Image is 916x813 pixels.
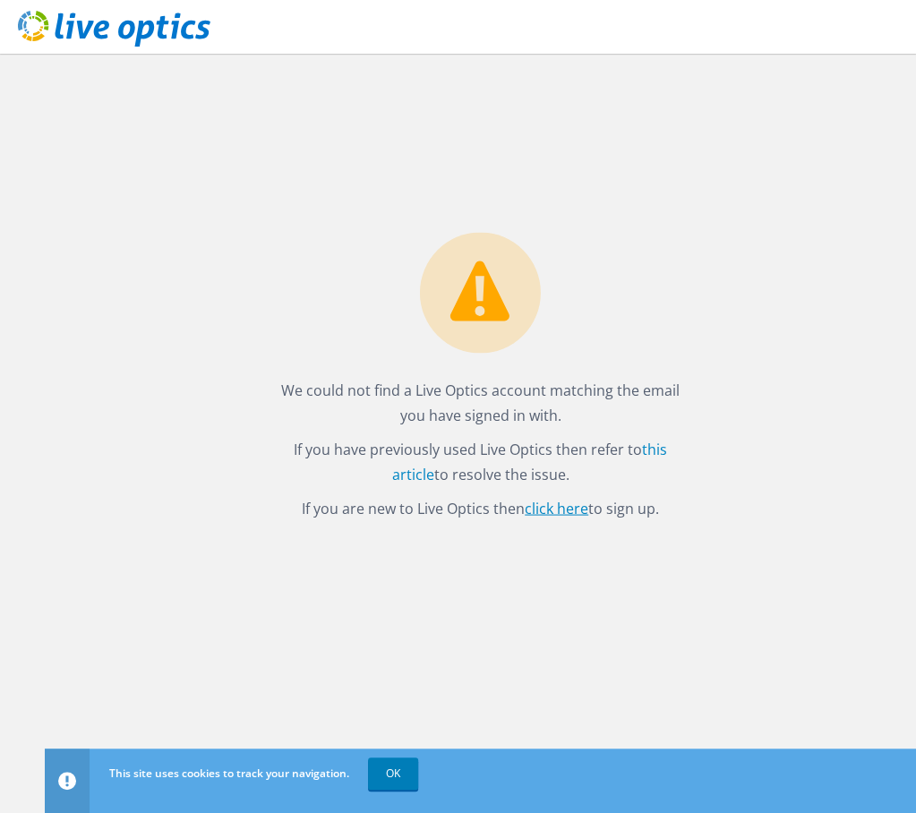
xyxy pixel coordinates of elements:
[525,498,588,518] a: click here
[368,757,418,790] a: OK
[280,436,681,486] p: If you have previously used Live Optics then refer to to resolve the issue.
[109,766,349,781] span: This site uses cookies to track your navigation.
[280,377,681,427] p: We could not find a Live Optics account matching the email you have signed in with.
[280,495,681,520] p: If you are new to Live Optics then to sign up.
[392,439,668,484] a: this article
